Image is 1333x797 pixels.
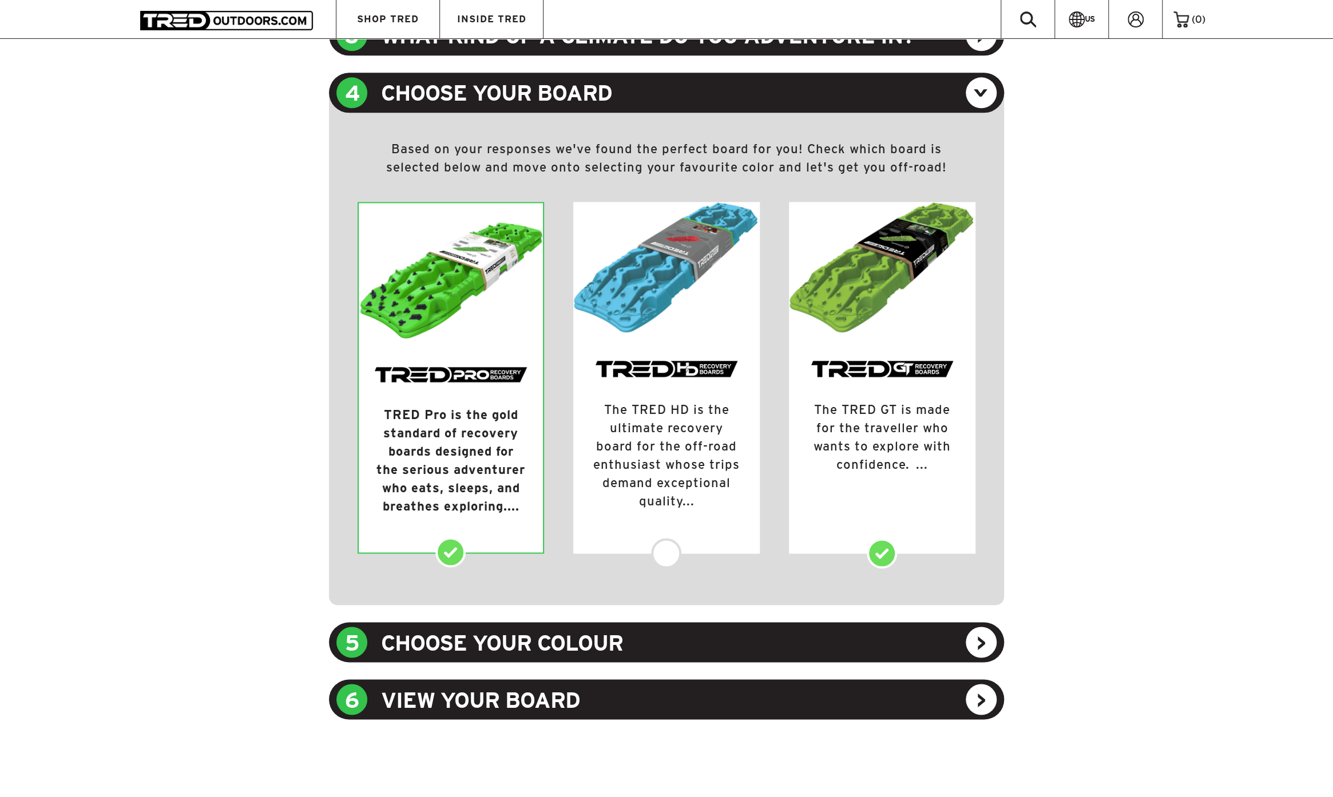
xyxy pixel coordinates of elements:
[457,14,526,24] span: INSIDE TRED
[336,627,367,657] span: 5
[329,73,1004,113] div: CHOOSE YOUR BOARD
[358,140,975,202] p: Based on your responses we've found the perfect board for you! Check which board is selected belo...
[789,377,975,511] div: The TRED GT is made for the traveller who wants to explore with confidence. ...
[573,202,760,333] img: TREDHD-IsometricView_Wrap-Aqua_300x.png
[359,382,543,552] div: TRED Pro is the gold standard of recovery boards designed for the serious adventurer who eats, sl...
[336,684,367,715] span: 6
[595,360,738,377] img: TRED-HD_f8a23bea-3bfb-494b-9c0b-99db86316940_300x.png
[1195,14,1202,25] span: 0
[329,622,1004,662] div: CHOOSE YOUR COLOUR
[336,77,367,108] span: 4
[1173,11,1189,27] img: cart-icon
[573,377,760,547] div: The TRED HD is the ultimate recovery board for the off-road enthusiast whose trips demand excepti...
[789,202,975,333] img: TREDGT-IsometricView_Wrap_Green_300x.png
[140,11,313,30] img: TRED Outdoors America
[357,14,419,24] span: SHOP TRED
[1192,14,1205,25] span: ( )
[811,360,954,377] img: TRED-GT_61adffc8-d1cc-4310-9eb6-ca7fa08a3c62_300x.png
[329,679,1004,719] div: VIEW YOUR BOARD
[374,366,527,383] img: TRED-PRO_df59d7f1-2842-4c5a-ab07-6d97dfede26f_300x.png
[359,203,543,340] img: TRED_Pro_ISO-Green_300x.png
